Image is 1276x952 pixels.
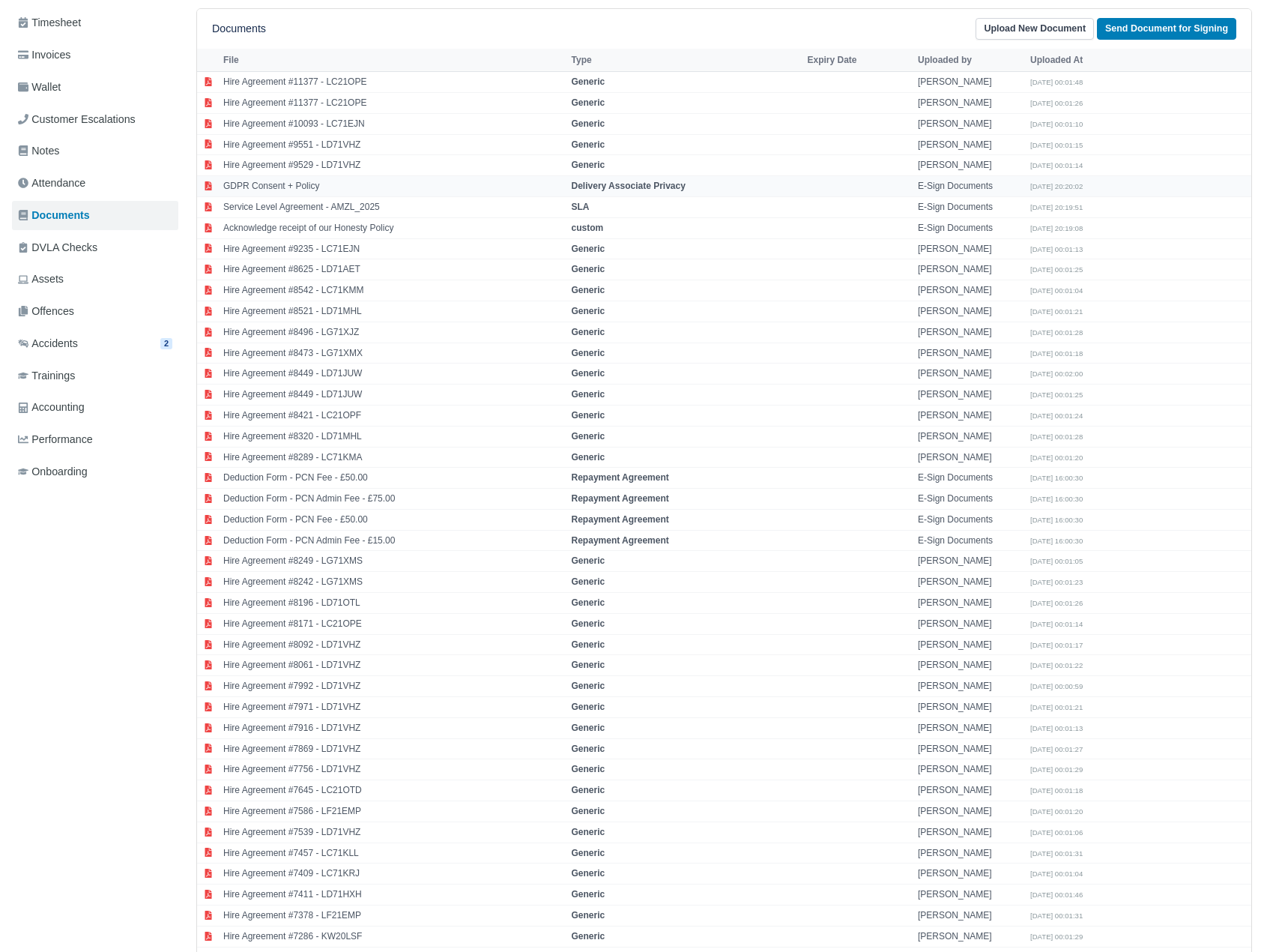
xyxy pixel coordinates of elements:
small: [DATE] 00:01:28 [1030,328,1083,337]
span: Customer Escalations [18,111,136,128]
strong: Generic [572,744,605,754]
strong: Generic [572,597,605,608]
strong: Generic [572,639,605,650]
strong: Repayment Agreement [572,514,669,525]
a: Onboarding [12,457,178,486]
strong: Generic [572,931,605,942]
strong: Generic [572,889,605,900]
small: [DATE] 20:19:51 [1030,203,1083,211]
small: [DATE] 00:01:04 [1030,870,1083,878]
strong: Generic [572,681,605,691]
a: Accounting [12,393,178,422]
strong: Generic [572,389,605,400]
a: DVLA Checks [12,233,178,262]
td: Hire Agreement #8473 - LG71XMX [220,343,568,364]
td: E-Sign Documents [914,176,1026,197]
strong: Generic [572,848,605,858]
a: Invoices [12,40,178,70]
small: [DATE] 00:01:18 [1030,349,1083,358]
small: [DATE] 00:01:27 [1030,745,1083,753]
td: Hire Agreement #8421 - LC21OPF [220,405,568,426]
a: Wallet [12,73,178,102]
td: [PERSON_NAME] [914,280,1026,301]
td: Hire Agreement #7756 - LD71VHZ [220,759,568,780]
span: Invoices [18,46,70,64]
strong: Repayment Agreement [572,535,669,546]
strong: Generic [572,368,605,379]
strong: Generic [572,264,605,274]
small: [DATE] 00:01:22 [1030,661,1083,669]
small: [DATE] 16:00:30 [1030,495,1083,503]
td: [PERSON_NAME] [914,238,1026,259]
td: E-Sign Documents [914,509,1026,530]
td: [PERSON_NAME] [914,593,1026,614]
td: Hire Agreement #8249 - LG71XMS [220,551,568,572]
a: Timesheet [12,8,178,37]
td: E-Sign Documents [914,489,1026,510]
small: [DATE] 00:01:10 [1030,120,1083,128]
td: Hire Agreement #7378 - LF21EMP [220,906,568,927]
td: Hire Agreement #10093 - LC71EJN [220,113,568,134]
span: Accounting [18,399,85,416]
small: [DATE] 00:02:00 [1030,370,1083,378]
th: Expiry Date [803,49,914,71]
td: Hire Agreement #8242 - LG71XMS [220,572,568,593]
a: Offences [12,297,178,326]
td: [PERSON_NAME] [914,426,1026,447]
strong: SLA [572,202,590,212]
td: Hire Agreement #8449 - LD71JUW [220,364,568,385]
small: [DATE] 00:00:59 [1030,682,1083,690]
td: Service Level Agreement - AMZL_2025 [220,196,568,217]
a: Customer Escalations [12,105,178,134]
small: [DATE] 00:01:14 [1030,620,1083,628]
td: Hire Agreement #7992 - LD71VHZ [220,676,568,697]
td: Hire Agreement #7869 - LD71VHZ [220,738,568,759]
td: E-Sign Documents [914,530,1026,551]
small: [DATE] 00:01:15 [1030,141,1083,149]
td: [PERSON_NAME] [914,801,1026,822]
span: Notes [18,142,59,160]
td: Hire Agreement #11377 - LC21OPE [220,72,568,93]
small: [DATE] 00:01:13 [1030,724,1083,732]
td: Hire Agreement #8289 - LC71KMA [220,447,568,468]
strong: Generic [572,244,605,254]
strong: Generic [572,827,605,837]
td: [PERSON_NAME] [914,259,1026,280]
small: [DATE] 00:01:06 [1030,828,1083,837]
td: Hire Agreement #7645 - LC21OTD [220,780,568,801]
td: [PERSON_NAME] [914,843,1026,864]
td: Hire Agreement #9235 - LC71EJN [220,238,568,259]
td: [PERSON_NAME] [914,864,1026,885]
div: Chat Widget [1201,880,1276,952]
a: Assets [12,265,178,294]
strong: Generic [572,785,605,795]
th: File [220,49,568,71]
small: [DATE] 00:01:46 [1030,891,1083,899]
td: Acknowledge receipt of our Honesty Policy [220,217,568,238]
small: [DATE] 00:01:21 [1030,307,1083,316]
a: Notes [12,136,178,166]
span: Trainings [18,367,75,385]
td: [PERSON_NAME] [914,343,1026,364]
td: E-Sign Documents [914,217,1026,238]
strong: custom [572,223,604,233]
a: Attendance [12,169,178,198]
td: Deduction Form - PCN Fee - £50.00 [220,468,568,489]
small: [DATE] 00:01:20 [1030,807,1083,816]
td: [PERSON_NAME] [914,613,1026,634]
small: [DATE] 00:01:18 [1030,786,1083,795]
small: [DATE] 00:01:25 [1030,391,1083,399]
a: Trainings [12,361,178,391]
small: [DATE] 00:01:14 [1030,161,1083,169]
a: Send Document for Signing [1097,18,1236,40]
strong: Generic [572,868,605,879]
td: Hire Agreement #8625 - LD71AET [220,259,568,280]
small: [DATE] 20:20:02 [1030,182,1083,190]
td: [PERSON_NAME] [914,551,1026,572]
strong: Generic [572,348,605,358]
td: [PERSON_NAME] [914,738,1026,759]
span: Wallet [18,79,61,96]
span: Attendance [18,175,85,192]
td: [PERSON_NAME] [914,92,1026,113]
small: [DATE] 00:01:29 [1030,933,1083,941]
